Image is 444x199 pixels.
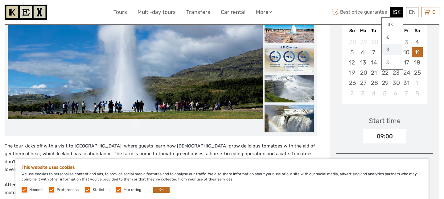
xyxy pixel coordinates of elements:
span: Best price guarantee [331,7,388,17]
div: Choose Thursday, November 6th, 2025 [390,88,401,98]
p: The tour kicks off with a visit to [GEOGRAPHIC_DATA], where guests learn how [DEMOGRAPHIC_DATA] g... [5,142,317,174]
label: Preferences [57,187,79,193]
div: Choose Friday, October 17th, 2025 [401,57,412,68]
div: Sa [412,27,422,35]
img: 1261-44dab5bb-39f8-40da-b0c2-4d9fce00897c_logo_small.jpg [5,5,47,20]
a: € [382,32,403,43]
div: Choose Sunday, November 2nd, 2025 [347,88,357,98]
a: ISK [382,19,403,30]
p: We're away right now. Please check back later! [9,11,70,16]
div: We use cookies to personalise content and ads, to provide social media features and to analyse ou... [15,159,429,199]
img: 7d54aa42394a4118a0d850087ad72fd2_slider_thumbnail.jpg [265,15,314,43]
div: Choose Friday, October 24th, 2025 [401,68,412,78]
div: We [379,27,390,35]
div: Choose Saturday, November 8th, 2025 [412,88,422,98]
div: month 2025-10 [344,37,425,98]
span: ISK [393,9,401,15]
a: $ [382,44,403,55]
div: Su [347,27,357,35]
div: Choose Monday, October 13th, 2025 [358,57,368,68]
div: Choose Sunday, October 19th, 2025 [347,68,357,78]
div: Choose Saturday, October 11th, 2025 [412,47,422,57]
img: 0a0c4f4330e14fdcbab575f10591e0ee_slider_thumbnail.jpg [265,45,314,73]
img: cf2097e7919d4d0bb1c7caf4c6a03fc4_slider_thumbnail.jpg [265,75,314,102]
div: Choose Monday, October 20th, 2025 [358,68,368,78]
a: Multi-day tours [138,8,176,17]
a: £ [382,57,403,68]
label: Marketing [124,187,141,193]
a: Tours [113,8,127,17]
label: Needed [29,187,43,193]
div: EN [406,7,418,17]
a: Transfers [186,8,210,17]
div: Choose Tuesday, October 14th, 2025 [368,57,379,68]
div: Choose Monday, November 3rd, 2025 [358,88,368,98]
div: Choose Tuesday, October 21st, 2025 [368,68,379,78]
label: Statistics [93,187,109,193]
div: Not available Sunday, September 28th, 2025 [347,37,357,47]
div: Choose Saturday, November 1st, 2025 [412,78,422,88]
div: Choose Tuesday, October 28th, 2025 [368,78,379,88]
img: 0024128d4a034374bb4b445a0d892693_slider_thumbnail.jpg [265,105,314,132]
div: Tu [368,27,379,35]
span: 0 [431,9,437,15]
div: Choose Monday, October 6th, 2025 [358,47,368,57]
div: Choose Thursday, October 30th, 2025 [390,78,401,88]
div: Choose Sunday, October 5th, 2025 [347,47,357,57]
div: Choose Friday, October 31st, 2025 [401,78,412,88]
div: Choose Wednesday, October 22nd, 2025 [379,68,390,78]
button: OK [153,187,170,193]
div: Not available Monday, September 29th, 2025 [358,37,368,47]
a: More [256,8,272,17]
div: Choose Saturday, October 18th, 2025 [412,57,422,68]
div: Choose Thursday, October 23rd, 2025 [390,68,401,78]
div: Choose Wednesday, October 15th, 2025 [379,57,390,68]
div: Choose Sunday, October 26th, 2025 [347,78,357,88]
div: Not available Tuesday, September 30th, 2025 [368,37,379,47]
div: Choose Friday, November 7th, 2025 [401,88,412,98]
div: Choose Tuesday, November 4th, 2025 [368,88,379,98]
div: Choose Sunday, October 12th, 2025 [347,57,357,68]
div: Not available Wednesday, October 1st, 2025 [379,37,390,47]
div: Choose Monday, October 27th, 2025 [358,78,368,88]
div: Fr [401,27,412,35]
div: Choose Tuesday, October 7th, 2025 [368,47,379,57]
div: 09:00 [363,129,406,143]
div: Mo [358,27,368,35]
h5: This website uses cookies [22,165,422,170]
div: Start time [369,116,401,126]
div: Choose Wednesday, October 29th, 2025 [379,78,390,88]
div: Choose Wednesday, November 5th, 2025 [379,88,390,98]
a: Car rental [221,8,245,17]
div: Choose Saturday, October 4th, 2025 [412,37,422,47]
div: Choose Saturday, October 25th, 2025 [412,68,422,78]
button: Open LiveChat chat widget [71,10,78,17]
div: Not available Friday, October 3rd, 2025 [401,37,412,47]
div: Choose Friday, October 10th, 2025 [401,47,412,57]
div: Choose Wednesday, October 8th, 2025 [379,47,390,57]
